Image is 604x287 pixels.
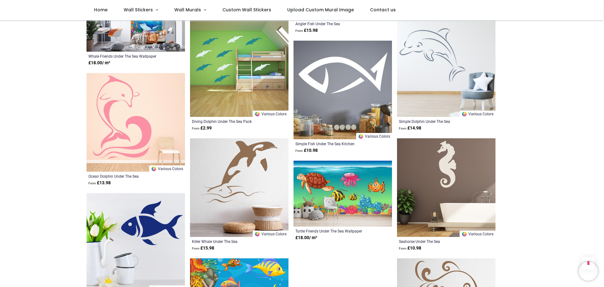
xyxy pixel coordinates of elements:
a: Various Colors [149,165,185,172]
strong: £ 18.00 / m² [295,235,317,241]
img: Color Wheel [254,231,260,237]
img: Color Wheel [254,111,260,117]
a: Various Colors [460,111,495,117]
img: Color Wheel [461,231,467,237]
span: From [192,127,199,130]
iframe: Brevo live chat [579,262,598,281]
strong: £ 10.98 [295,147,318,154]
span: Wall Stickers [124,7,153,13]
img: Color Wheel [151,166,157,172]
span: From [295,149,303,152]
a: Angler Fish Under The Sea [295,21,371,26]
a: Whale Friends Under The Sea Wallpaper [88,54,164,59]
a: Simple Fish Under The Sea Kitchen [295,141,371,146]
img: Turtle Friends Under The Sea Wall Mural Wallpaper [294,161,392,227]
span: From [88,181,96,185]
img: Simple Dolphin Under The Sea Wall Sticker [397,18,495,117]
a: Turtle Friends Under The Sea Wallpaper [295,228,371,233]
span: From [399,247,406,250]
a: Various Colors [253,231,288,237]
a: Various Colors [460,231,495,237]
strong: £ 15.98 [295,27,318,34]
span: Upload Custom Mural Image [287,7,354,13]
img: Simple Fish Under The Sea Kitchen [294,41,392,139]
img: Ocean Dolphin Under The Sea Wall Sticker [87,73,185,172]
span: From [192,247,199,250]
strong: £ 18.00 / m² [88,60,110,66]
a: Ocean Dolphin Under The Sea [88,174,164,179]
img: Seahorse Under The Sea Wall Sticker [397,138,495,237]
span: Wall Murals [174,7,201,13]
span: From [295,29,303,32]
strong: £ 15.98 [192,245,214,251]
img: Color Wheel [461,111,467,117]
a: Diving Dolphin Under The Sea Pack [192,119,268,124]
strong: £ 13.98 [88,180,111,186]
img: Killer Whale Under The Sea Wall Sticker - Mod7 [190,138,288,237]
span: Custom Wall Stickers [222,7,271,13]
a: Various Colors [356,133,392,139]
a: Seahorse Under The Sea [399,239,475,244]
strong: £ 10.98 [399,245,421,251]
a: Simple Dolphin Under The Sea [399,119,475,124]
a: Killer Whale Under The Sea [192,239,268,244]
strong: £ 2.99 [192,125,212,131]
img: Diving Dolphin Under The Sea Wall Sticker Pack [190,18,288,117]
img: Color Wheel [358,134,364,139]
strong: £ 14.98 [399,125,421,131]
span: Contact us [370,7,396,13]
span: Home [94,7,108,13]
span: From [399,127,406,130]
a: Various Colors [253,111,288,117]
